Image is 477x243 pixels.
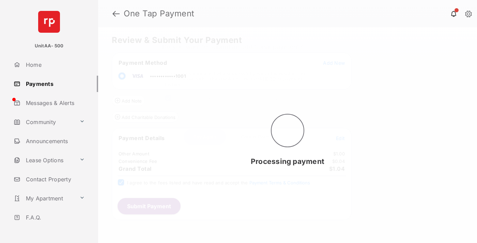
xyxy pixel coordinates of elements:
h6: Do you want to submit an additional payment? [157,39,320,55]
button: Cancel Payment [231,128,288,145]
button: Pay Again [184,128,226,145]
span: I confirm that I want to submit an additional payment. [174,95,290,101]
h5: Our records indicate that a successful payment was submitted on this lease within the last 48 hou... [165,71,312,87]
a: HERE [263,76,275,81]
